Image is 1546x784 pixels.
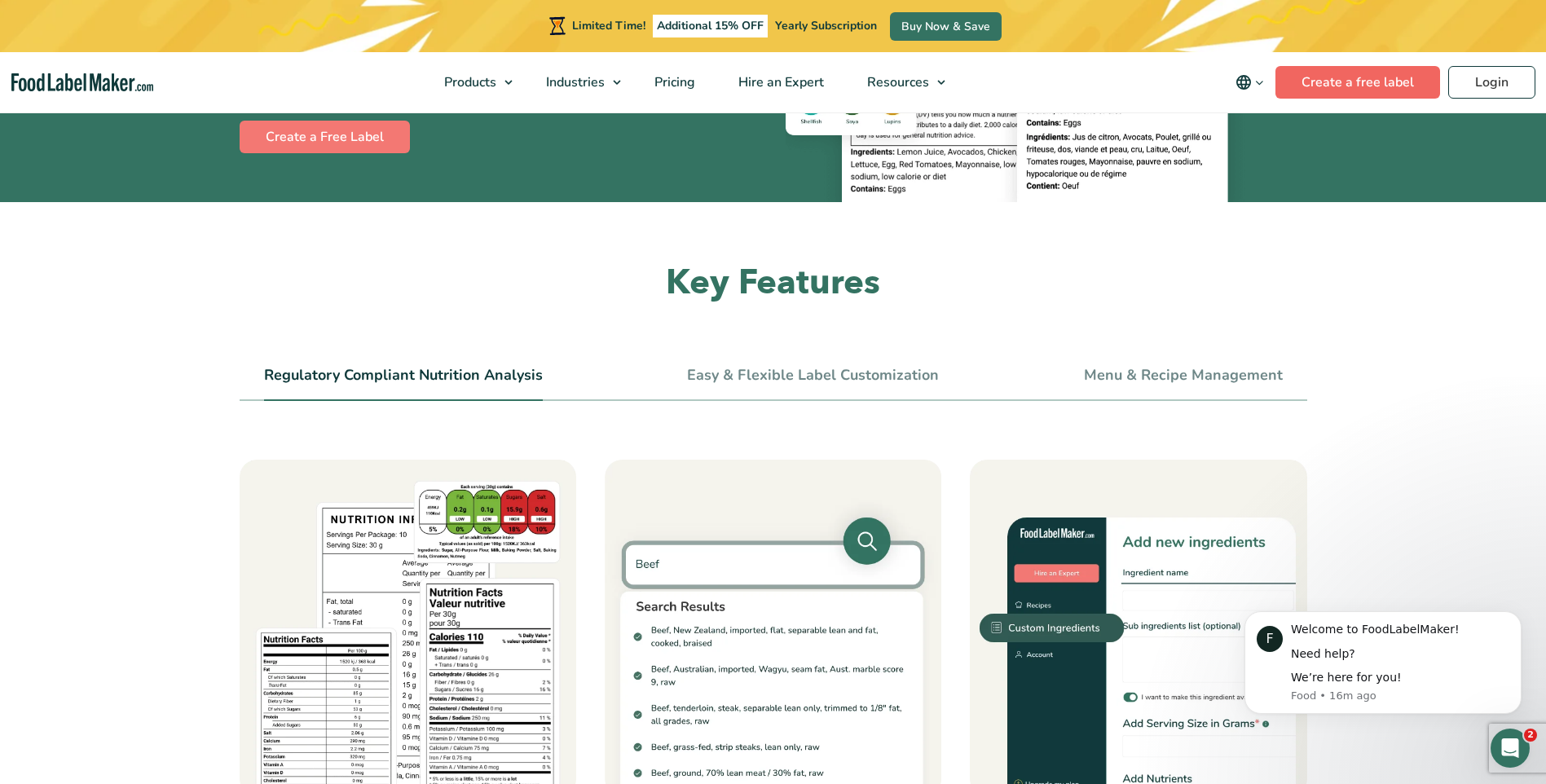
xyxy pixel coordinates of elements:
a: Products [423,52,521,112]
a: Hire an Expert [717,52,842,112]
a: Login [1448,66,1535,99]
span: Additional 15% OFF [653,15,768,37]
span: 2 [1524,729,1537,742]
a: Easy & Flexible Label Customization [687,367,939,385]
span: Pricing [650,73,697,91]
iframe: Intercom notifications message [1220,587,1546,740]
a: Industries [525,52,629,112]
a: Pricing [633,52,713,112]
li: Regulatory Compliant Nutrition Analysis [264,364,543,401]
span: Products [439,73,498,91]
span: Resources [862,73,931,91]
span: Yearly Subscription [775,18,877,33]
a: Resources [846,52,954,112]
a: Create a free label [1275,66,1440,99]
a: Create a Free Label [240,121,410,153]
span: Limited Time! [572,18,645,33]
span: Hire an Expert [733,73,826,91]
a: Regulatory Compliant Nutrition Analysis [264,367,543,385]
iframe: Intercom live chat [1491,729,1530,768]
a: Menu & Recipe Management [1084,367,1283,385]
h2: Key Features [240,261,1307,306]
li: Easy & Flexible Label Customization [687,364,939,401]
li: Menu & Recipe Management [1084,364,1283,401]
span: Industries [541,73,606,91]
a: Buy Now & Save [890,12,1002,41]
